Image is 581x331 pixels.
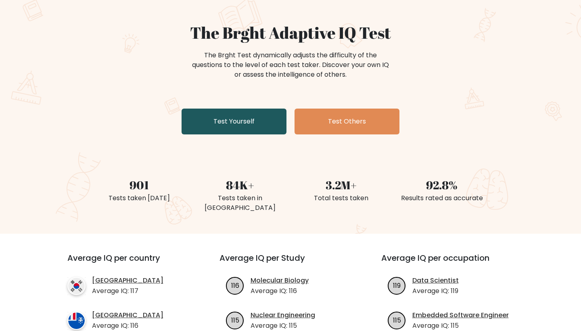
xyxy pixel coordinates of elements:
div: Tests taken in [GEOGRAPHIC_DATA] [194,193,286,213]
div: 3.2M+ [295,176,387,193]
div: Tests taken [DATE] [94,193,185,203]
a: [GEOGRAPHIC_DATA] [92,310,163,320]
p: Average IQ: 116 [92,321,163,331]
img: country [67,277,86,295]
div: The Brght Test dynamically adjusts the difficulty of the questions to the level of each test take... [190,50,391,80]
a: Test Others [295,109,399,134]
p: Average IQ: 116 [251,286,309,296]
p: Average IQ: 117 [92,286,163,296]
a: Test Yourself [182,109,286,134]
text: 115 [231,315,239,325]
div: 92.8% [396,176,487,193]
text: 116 [231,281,239,290]
a: Data Scientist [412,276,459,285]
p: Average IQ: 115 [251,321,315,331]
text: 119 [393,281,401,290]
h1: The Brght Adaptive IQ Test [94,23,487,42]
p: Average IQ: 115 [412,321,509,331]
p: Average IQ: 119 [412,286,459,296]
a: [GEOGRAPHIC_DATA] [92,276,163,285]
div: 84K+ [194,176,286,193]
a: Embedded Software Engineer [412,310,509,320]
h3: Average IQ per country [67,253,190,272]
div: Total tests taken [295,193,387,203]
a: Molecular Biology [251,276,309,285]
h3: Average IQ per occupation [381,253,524,272]
div: Results rated as accurate [396,193,487,203]
text: 115 [393,315,401,325]
h3: Average IQ per Study [219,253,362,272]
a: Nuclear Engineering [251,310,315,320]
img: country [67,312,86,330]
div: 901 [94,176,185,193]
